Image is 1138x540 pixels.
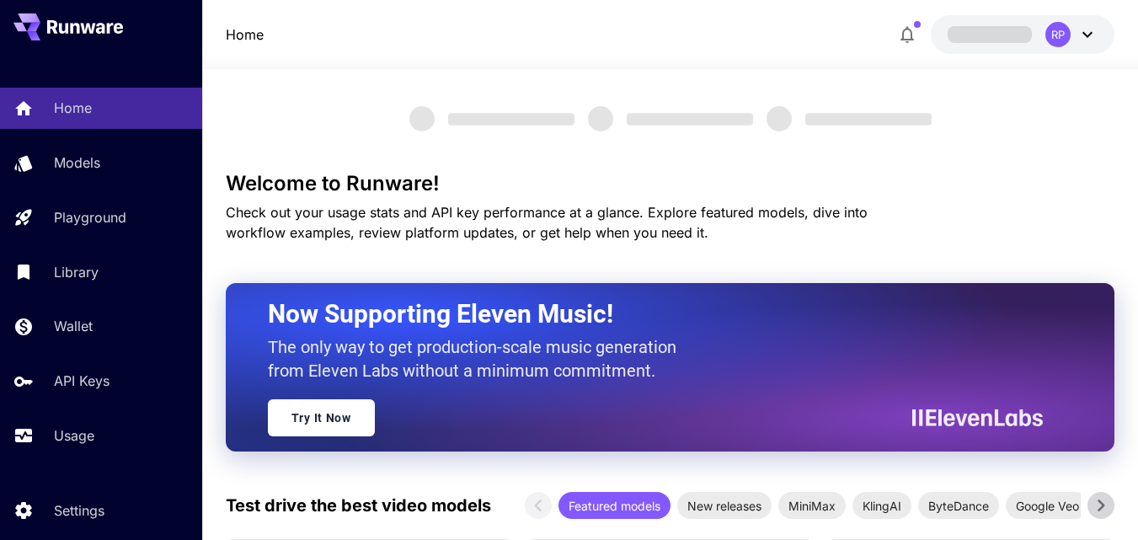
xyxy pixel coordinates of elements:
div: Featured models [558,492,671,519]
h3: Welcome to Runware! [226,172,1114,195]
span: Check out your usage stats and API key performance at a glance. Explore featured models, dive int... [226,204,868,241]
p: Test drive the best video models [226,493,491,518]
div: New releases [677,492,772,519]
p: API Keys [54,371,110,391]
span: Google Veo [1006,497,1089,515]
a: Home [226,24,264,45]
span: Featured models [558,497,671,515]
p: The only way to get production-scale music generation from Eleven Labs without a minimum commitment. [268,335,689,382]
span: MiniMax [778,497,846,515]
h2: Now Supporting Eleven Music! [268,298,1030,330]
div: MiniMax [778,492,846,519]
p: Home [54,98,92,118]
div: KlingAI [852,492,911,519]
nav: breadcrumb [226,24,264,45]
span: New releases [677,497,772,515]
p: Library [54,262,99,282]
p: Usage [54,425,94,446]
p: Wallet [54,316,93,336]
span: ByteDance [918,497,999,515]
a: Try It Now [268,399,375,436]
p: Settings [54,500,104,521]
span: KlingAI [852,497,911,515]
button: RP [931,15,1114,54]
p: Playground [54,207,126,227]
div: RP [1045,22,1071,47]
p: Models [54,152,100,173]
div: Google Veo [1006,492,1089,519]
div: ByteDance [918,492,999,519]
